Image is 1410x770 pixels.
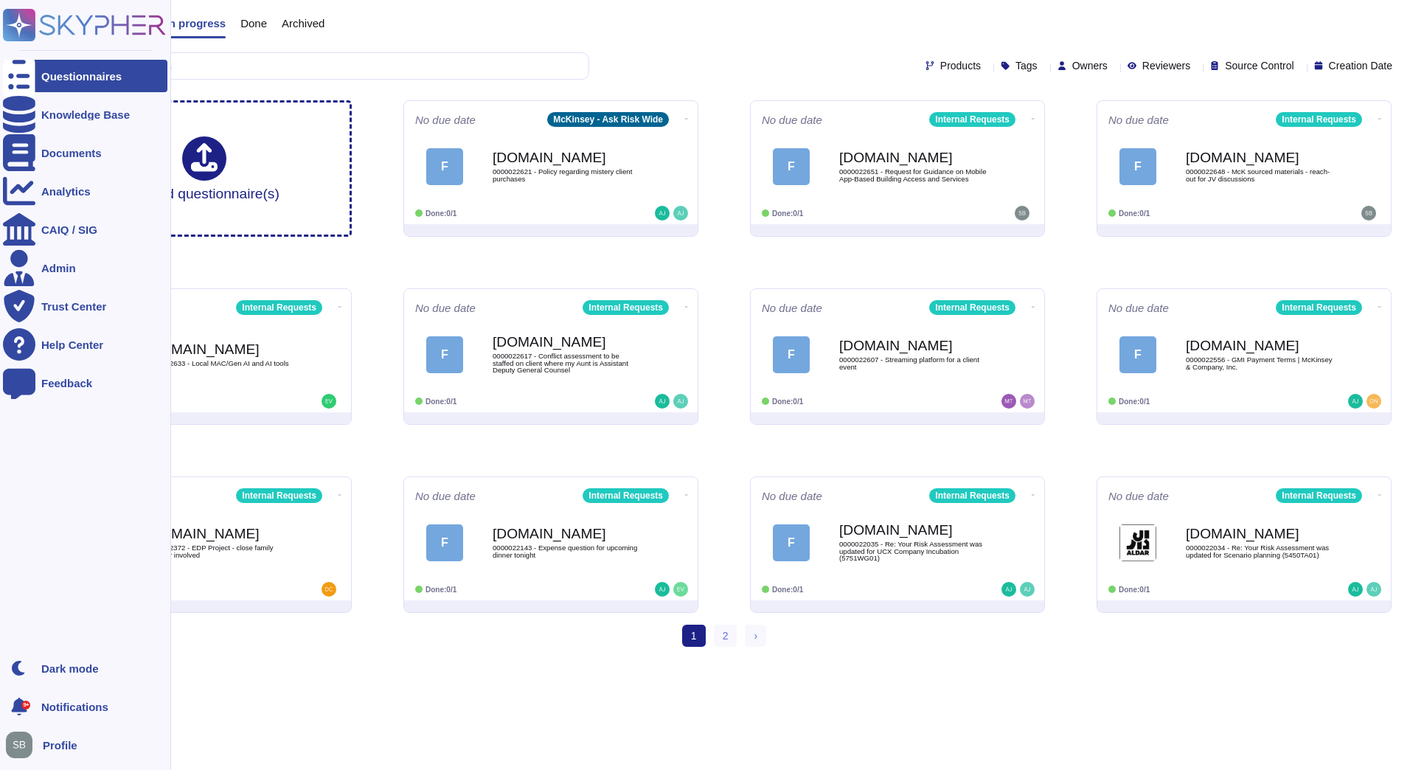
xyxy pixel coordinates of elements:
span: Done: 0/1 [1119,398,1150,406]
div: Dark mode [41,663,99,674]
div: McKinsey - Ask Risk Wide [547,112,669,127]
img: user [1366,394,1381,409]
span: No due date [415,490,476,502]
span: Tags [1015,60,1038,71]
div: Documents [41,148,102,159]
img: user [1348,394,1363,409]
a: Admin [3,252,167,284]
img: user [1001,394,1016,409]
div: Help Center [41,339,103,350]
span: Done: 0/1 [772,398,803,406]
span: 0000022372 - EDP Project - close family member involved [146,544,294,558]
div: F [426,524,463,561]
div: Internal Requests [236,300,322,315]
span: Done: 0/1 [426,209,456,218]
div: 9+ [21,701,30,710]
span: Done: 0/1 [1119,586,1150,594]
span: Done [240,18,267,29]
img: user [673,582,688,597]
a: Analytics [3,175,167,207]
span: Creation Date [1329,60,1392,71]
span: In progress [165,18,226,29]
div: F [773,336,810,373]
span: No due date [1108,302,1169,313]
span: No due date [415,114,476,125]
b: [DOMAIN_NAME] [839,339,987,353]
img: user [655,582,670,597]
a: Help Center [3,328,167,361]
div: Analytics [41,186,91,197]
div: F [426,148,463,185]
span: 0000022035 - Re: Your Risk Assessment was updated for UCX Company Incubation (5751WG01) [839,541,987,562]
b: [DOMAIN_NAME] [1186,339,1333,353]
a: Trust Center [3,290,167,322]
span: 0000022651 - Request for Guidance on Mobile App-Based Building Access and Services [839,168,987,182]
div: F [773,148,810,185]
b: [DOMAIN_NAME] [493,527,640,541]
span: 1 [682,625,706,647]
div: Internal Requests [929,488,1015,503]
span: No due date [762,302,822,313]
b: [DOMAIN_NAME] [493,335,640,349]
a: Feedback [3,367,167,399]
img: user [655,394,670,409]
span: No due date [762,490,822,502]
span: Archived [282,18,324,29]
a: 2 [714,625,737,647]
a: Knowledge Base [3,98,167,131]
div: Internal Requests [1276,112,1362,127]
span: Products [940,60,981,71]
div: Internal Requests [236,488,322,503]
input: Search by keywords [58,53,588,79]
span: Notifications [41,701,108,712]
b: [DOMAIN_NAME] [493,150,640,164]
b: [DOMAIN_NAME] [839,150,987,164]
div: F [773,524,810,561]
b: [DOMAIN_NAME] [1186,150,1333,164]
div: Feedback [41,378,92,389]
div: Internal Requests [929,112,1015,127]
img: user [1020,582,1035,597]
img: user [322,394,336,409]
div: Internal Requests [1276,300,1362,315]
img: user [322,582,336,597]
span: 0000022633 - Local MAC/Gen AI and AI tools [146,360,294,367]
div: Internal Requests [929,300,1015,315]
img: user [673,206,688,221]
span: 0000022607 - Streaming platform for a client event [839,356,987,370]
span: Done: 0/1 [772,209,803,218]
b: [DOMAIN_NAME] [146,342,294,356]
div: CAIQ / SIG [41,224,97,235]
img: Logo [1119,524,1156,561]
img: user [655,206,670,221]
div: F [1119,148,1156,185]
span: Done: 0/1 [772,586,803,594]
a: CAIQ / SIG [3,213,167,246]
span: Done: 0/1 [1119,209,1150,218]
div: Admin [41,263,76,274]
img: user [1361,206,1376,221]
span: Owners [1072,60,1108,71]
b: [DOMAIN_NAME] [146,527,294,541]
span: Done: 0/1 [426,586,456,594]
img: user [1366,582,1381,597]
span: 0000022621 - Policy regarding mistery client purchases [493,168,640,182]
a: Documents [3,136,167,169]
img: user [6,732,32,758]
span: 0000022648 - McK sourced materials - reach-out for JV discussions [1186,168,1333,182]
b: [DOMAIN_NAME] [1186,527,1333,541]
span: Profile [43,740,77,751]
div: Questionnaires [41,71,122,82]
div: F [426,336,463,373]
div: Internal Requests [1276,488,1362,503]
img: user [1001,582,1016,597]
span: No due date [415,302,476,313]
div: Internal Requests [583,488,669,503]
img: user [1015,206,1029,221]
span: No due date [762,114,822,125]
span: 0000022143 - Expense question for upcoming dinner tonight [493,544,640,558]
span: › [754,630,757,642]
span: Reviewers [1142,60,1190,71]
span: No due date [1108,114,1169,125]
button: user [3,729,43,761]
